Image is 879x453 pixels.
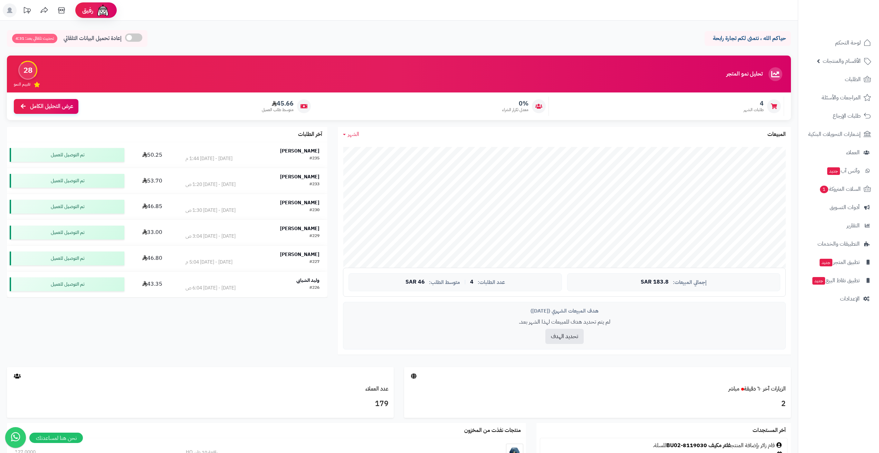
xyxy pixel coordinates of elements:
span: الطلبات [845,75,861,84]
span: رفيق [82,6,93,14]
div: تم التوصيل للعميل [10,148,124,162]
div: #227 [309,259,319,266]
a: وآتس آبجديد [802,163,875,179]
span: الشهر [348,130,359,138]
span: وآتس آب [827,166,860,176]
td: 43.35 [127,272,178,297]
span: تطبيق المتجر [819,257,860,267]
span: جديد [827,167,840,175]
a: الزيارات آخر ٦٠ دقيقةمباشر [728,385,786,393]
div: #230 [309,207,319,214]
a: السلات المتروكة1 [802,181,875,197]
strong: [PERSON_NAME] [280,147,319,155]
td: 33.00 [127,220,178,245]
td: 46.80 [127,246,178,271]
div: [DATE] - [DATE] 5:04 م [185,259,232,266]
td: 46.85 [127,194,178,219]
span: الإعدادات [840,294,860,304]
span: التطبيقات والخدمات [818,239,860,249]
span: العملاء [846,148,860,157]
div: تم التوصيل للعميل [10,252,124,265]
img: ai-face.png [96,3,110,17]
h3: آخر الطلبات [298,131,322,138]
span: جديد [820,259,832,266]
span: إشعارات التحويلات البنكية [808,129,861,139]
span: جديد [812,277,825,285]
h3: منتجات نفذت من المخزون [464,427,521,434]
p: لم يتم تحديد هدف للمبيعات لهذا الشهر بعد. [348,318,780,326]
a: التقارير [802,217,875,234]
p: حياكم الله ، نتمنى لكم تجارة رابحة [710,35,786,42]
h3: تحليل نمو المتجر [726,71,763,77]
div: #226 [309,285,319,292]
td: 53.70 [127,168,178,194]
div: [DATE] - [DATE] 3:04 ص [185,233,236,240]
span: 45.66 [262,100,294,107]
span: تطبيق نقاط البيع [812,276,860,285]
div: تم التوصيل للعميل [10,277,124,291]
span: عرض التحليل الكامل [30,102,73,110]
a: إشعارات التحويلات البنكية [802,126,875,142]
span: 183.8 SAR [641,279,669,285]
h3: آخر المستجدات [753,427,786,434]
div: #233 [309,181,319,188]
div: قام زائر بإضافة المنتج للسلة. [544,442,784,450]
strong: [PERSON_NAME] [280,225,319,232]
span: 1 [820,186,828,193]
a: التطبيقات والخدمات [802,236,875,252]
a: تطبيق المتجرجديد [802,254,875,270]
span: تقييم النمو [14,81,30,87]
button: تحديد الهدف [545,329,584,344]
span: طلبات الإرجاع [833,111,861,121]
span: متوسط طلب العميل [262,107,294,113]
a: الإعدادات [802,290,875,307]
span: التقارير [847,221,860,230]
a: عدد العملاء [365,385,389,393]
span: أدوات التسويق [830,203,860,212]
a: عرض التحليل الكامل [14,99,78,114]
span: إجمالي المبيعات: [673,279,707,285]
a: العملاء [802,144,875,161]
span: 4 [744,100,764,107]
div: [DATE] - [DATE] 1:30 ص [185,207,236,214]
h3: 2 [409,398,786,410]
span: 4 [470,279,474,285]
span: متوسط الطلب: [429,279,460,285]
span: السلات المتروكة [819,184,861,194]
a: الشهر [343,130,359,138]
strong: [PERSON_NAME] [280,199,319,206]
span: الأقسام والمنتجات [823,56,861,66]
a: الطلبات [802,71,875,88]
span: إعادة تحميل البيانات التلقائي [64,35,122,42]
span: | [464,279,466,285]
div: هدف المبيعات الشهري ([DATE]) [348,307,780,315]
strong: [PERSON_NAME] [280,173,319,180]
small: مباشر [728,385,739,393]
div: [DATE] - [DATE] 1:44 م [185,155,232,162]
a: المراجعات والأسئلة [802,89,875,106]
td: 50.25 [127,142,178,168]
span: تحديث تلقائي بعد: 4:31 [12,34,57,43]
div: [DATE] - [DATE] 6:04 ص [185,285,236,292]
h3: 179 [12,398,389,410]
h3: المبيعات [767,131,786,138]
a: تطبيق نقاط البيعجديد [802,272,875,289]
a: تحديثات المنصة [18,3,36,19]
span: لوحة التحكم [835,38,861,48]
a: فلتر مكيف 8119030-BU02 [666,441,731,450]
span: المراجعات والأسئلة [822,93,861,102]
a: أدوات التسويق [802,199,875,216]
strong: [PERSON_NAME] [280,251,319,258]
div: تم التوصيل للعميل [10,174,124,188]
span: معدل تكرار الشراء [502,107,528,113]
span: عدد الطلبات: [478,279,505,285]
a: لوحة التحكم [802,35,875,51]
strong: وليد الشيابي [296,277,319,284]
div: [DATE] - [DATE] 1:20 ص [185,181,236,188]
div: تم التوصيل للعميل [10,200,124,214]
div: تم التوصيل للعميل [10,226,124,239]
div: #235 [309,155,319,162]
a: طلبات الإرجاع [802,108,875,124]
span: 0% [502,100,528,107]
span: 46 SAR [405,279,425,285]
